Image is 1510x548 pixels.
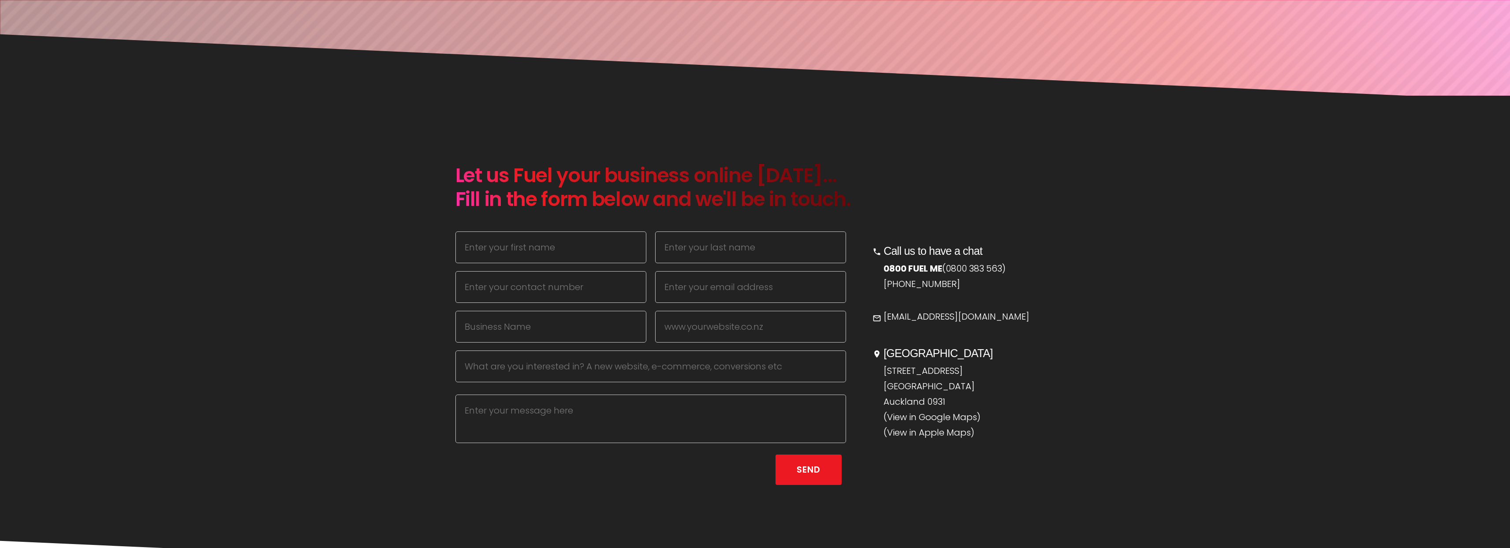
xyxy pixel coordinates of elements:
a: (View in Google Maps) [884,411,981,423]
strong: 0800 FUEL ME [884,262,942,275]
button: Send [776,455,842,485]
input: www.yourwebsite.co.nz [655,311,846,343]
a: 0800 FUEL ME(0800 383 563) [884,262,1006,275]
h2: Let us Fuel your business online [DATE]... Fill in the form below and we'll be in touch. [455,164,851,211]
a: [EMAIL_ADDRESS][DOMAIN_NAME] [884,310,1029,323]
input: Enter your last name [655,231,846,263]
input: What are you interested in? A new website, e-commerce, conversions etc [455,350,846,382]
input: Business Name [455,311,646,343]
a: (View in Apple Maps) [884,426,974,439]
h5: Call us to have a chat [884,244,982,257]
input: Enter your first name [455,231,646,263]
input: Enter your contact number [455,271,646,303]
h5: [GEOGRAPHIC_DATA] [884,347,992,360]
input: Enter your email address [655,271,846,303]
a: [PHONE_NUMBER] [884,278,960,290]
p: [STREET_ADDRESS] [GEOGRAPHIC_DATA] Auckland 0931 [884,363,1055,440]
